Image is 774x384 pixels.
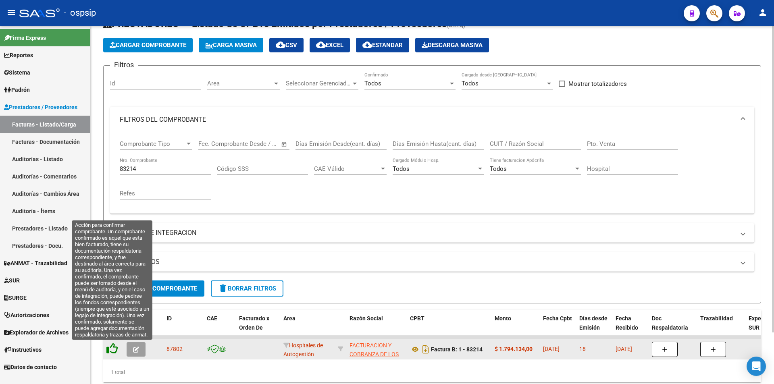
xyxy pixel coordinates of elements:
[4,51,33,60] span: Reportes
[310,38,350,52] button: EXCEL
[415,38,489,52] button: Descarga Masiva
[110,252,754,272] mat-expansion-panel-header: MAS FILTROS
[407,310,491,345] datatable-header-cell: CPBT
[103,362,761,382] div: 1 total
[110,107,754,133] mat-expansion-panel-header: FILTROS DEL COMPROBANTE
[6,8,16,17] mat-icon: menu
[120,115,735,124] mat-panel-title: FILTROS DEL COMPROBANTE
[356,38,409,52] button: Estandar
[579,346,586,352] span: 18
[163,310,204,345] datatable-header-cell: ID
[4,345,42,354] span: Instructivos
[166,346,183,352] span: 87802
[110,59,138,71] h3: Filtros
[117,283,127,293] mat-icon: search
[579,315,608,331] span: Días desde Emisión
[420,343,431,356] i: Descargar documento
[117,285,197,292] span: Buscar Comprobante
[4,68,30,77] span: Sistema
[697,310,745,345] datatable-header-cell: Trazabilidad
[314,165,379,172] span: CAE Válido
[283,315,295,322] span: Area
[616,346,632,352] span: [DATE]
[110,280,204,297] button: Buscar Comprobante
[239,315,269,331] span: Facturado x Orden De
[576,310,612,345] datatable-header-cell: Días desde Emisión
[269,38,304,52] button: CSV
[207,315,217,322] span: CAE
[316,40,326,50] mat-icon: cloud_download
[422,42,483,49] span: Descarga Masiva
[4,293,27,302] span: SURGE
[283,342,323,358] span: Hospitales de Autogestión
[276,42,297,49] span: CSV
[280,310,335,345] datatable-header-cell: Area
[4,311,49,320] span: Autorizaciones
[166,315,172,322] span: ID
[4,363,57,372] span: Datos de contacto
[103,38,193,52] button: Cargar Comprobante
[747,357,766,376] div: Open Intercom Messenger
[211,280,283,297] button: Borrar Filtros
[205,42,257,49] span: Carga Masiva
[462,80,479,87] span: Todos
[120,140,185,147] span: Comprobante Tipo
[415,38,489,52] app-download-masive: Descarga masiva de comprobantes (adjuntos)
[543,315,572,322] span: Fecha Cpbt
[612,310,649,345] datatable-header-cell: Fecha Recibido
[199,38,263,52] button: Carga Masiva
[120,228,735,237] mat-panel-title: FILTROS DE INTEGRACION
[232,140,271,147] input: End date
[758,8,768,17] mat-icon: person
[616,315,638,331] span: Fecha Recibido
[280,140,289,149] button: Open calendar
[350,315,383,322] span: Razón Social
[110,42,186,49] span: Cargar Comprobante
[64,4,96,22] span: - ospsip
[4,276,20,285] span: SUR
[120,257,735,266] mat-panel-title: MAS FILTROS
[410,315,424,322] span: CPBT
[495,315,511,322] span: Monto
[350,341,404,358] div: 30715497456
[364,80,381,87] span: Todos
[4,328,69,337] span: Explorador de Archivos
[286,80,351,87] span: Seleccionar Gerenciador
[431,346,483,353] strong: Factura B: 1 - 83214
[543,346,560,352] span: [DATE]
[4,103,77,112] span: Prestadores / Proveedores
[491,310,540,345] datatable-header-cell: Monto
[218,283,228,293] mat-icon: delete
[495,346,533,352] strong: $ 1.794.134,00
[490,165,507,172] span: Todos
[276,40,285,50] mat-icon: cloud_download
[316,42,343,49] span: EXCEL
[350,342,399,376] span: FACTURACION Y COBRANZA DE LOS EFECTORES PUBLICOS S.E.
[346,310,407,345] datatable-header-cell: Razón Social
[110,133,754,214] div: FILTROS DEL COMPROBANTE
[393,165,410,172] span: Todos
[649,310,697,345] datatable-header-cell: Doc Respaldatoria
[204,310,236,345] datatable-header-cell: CAE
[540,310,576,345] datatable-header-cell: Fecha Cpbt
[362,42,403,49] span: Estandar
[568,79,627,89] span: Mostrar totalizadores
[207,80,273,87] span: Area
[218,285,276,292] span: Borrar Filtros
[198,140,225,147] input: Start date
[4,85,30,94] span: Padrón
[700,315,733,322] span: Trazabilidad
[110,223,754,243] mat-expansion-panel-header: FILTROS DE INTEGRACION
[362,40,372,50] mat-icon: cloud_download
[4,259,67,268] span: ANMAT - Trazabilidad
[4,33,46,42] span: Firma Express
[236,310,280,345] datatable-header-cell: Facturado x Orden De
[652,315,688,331] span: Doc Respaldatoria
